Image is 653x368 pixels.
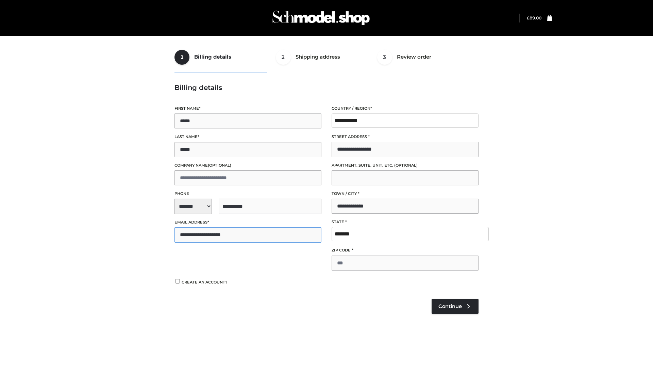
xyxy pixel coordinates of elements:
span: (optional) [208,163,231,168]
label: Town / City [332,190,479,197]
img: Schmodel Admin 964 [270,4,372,31]
label: Last name [174,134,321,140]
label: First name [174,105,321,112]
bdi: 89.00 [527,15,541,20]
span: £ [527,15,530,20]
label: Company name [174,162,321,169]
a: £89.00 [527,15,541,20]
label: Apartment, suite, unit, etc. [332,162,479,169]
span: (optional) [394,163,418,168]
span: Continue [438,303,462,309]
label: Phone [174,190,321,197]
label: State [332,219,479,225]
label: Email address [174,219,321,226]
h3: Billing details [174,83,479,92]
input: Create an account? [174,279,181,283]
label: Street address [332,134,479,140]
label: Country / Region [332,105,479,112]
a: Continue [432,299,479,314]
span: Create an account? [182,280,228,285]
label: ZIP Code [332,247,479,254]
